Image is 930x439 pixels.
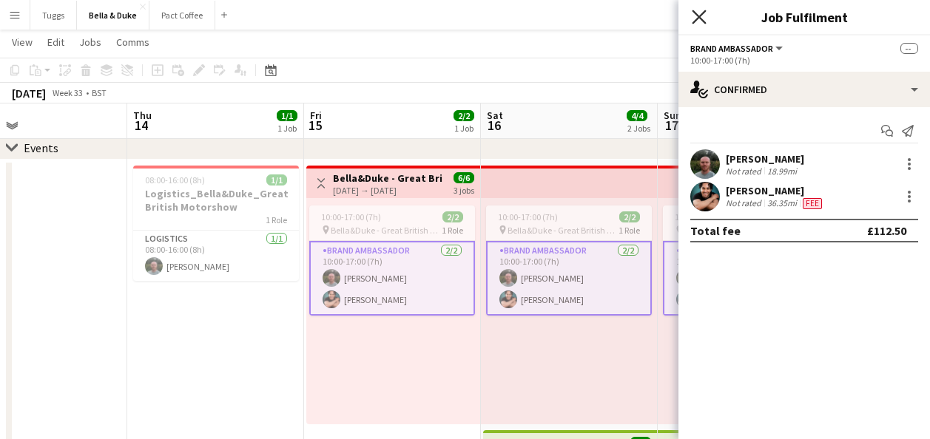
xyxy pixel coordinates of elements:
span: 2/2 [442,211,463,222]
span: Fee [803,198,822,209]
app-job-card: 10:00-17:00 (7h)2/2 Bella&Duke - Great British Motorshow1 RoleBrand Ambassador2/210:00-17:00 (7h)... [309,205,475,316]
span: Comms [116,35,149,49]
span: Jobs [79,35,101,49]
app-card-role: Brand Ambassador2/210:00-17:00 (7h)[PERSON_NAME][PERSON_NAME] [663,241,829,316]
button: Pact Coffee [149,1,215,30]
span: 1 Role [442,225,463,236]
span: Sun [664,109,681,122]
div: [DATE] [12,86,46,101]
span: Brand Ambassador [690,43,773,54]
app-card-role: Brand Ambassador2/210:00-17:00 (7h)[PERSON_NAME][PERSON_NAME] [309,241,475,316]
div: £112.50 [867,223,906,238]
div: 10:00-17:00 (7h) [690,55,918,66]
span: Thu [133,109,152,122]
div: 1 Job [277,123,297,134]
span: 10:00-17:00 (7h) [675,211,735,222]
span: Fri [310,109,322,122]
div: Events [24,140,58,155]
div: [PERSON_NAME] [726,184,825,197]
span: 17 [661,117,681,134]
div: [DATE] → [DATE] [333,185,443,196]
span: 4/4 [627,110,647,121]
span: -- [900,43,918,54]
span: 6/6 [454,172,474,183]
span: 14 [131,117,152,134]
span: Sat [487,109,503,122]
span: 1/1 [277,110,297,121]
span: 1 Role [266,214,287,225]
span: View [12,35,33,49]
button: Brand Ambassador [690,43,785,54]
span: Week 33 [49,87,86,98]
div: Crew has different fees then in role [800,197,825,209]
div: [PERSON_NAME] [726,152,804,166]
span: 2/2 [619,211,640,222]
button: Bella & Duke [77,1,149,30]
a: Jobs [73,33,107,52]
span: 16 [485,117,503,134]
app-card-role: Brand Ambassador2/210:00-17:00 (7h)[PERSON_NAME][PERSON_NAME] [486,241,652,316]
div: 18.99mi [764,166,800,177]
div: 2 Jobs [627,123,650,134]
div: BST [92,87,107,98]
h3: Bella&Duke - Great British Motorshow [333,171,443,185]
span: Edit [47,35,64,49]
div: 3 jobs [454,183,474,196]
div: 1 Job [454,123,474,134]
span: 1 Role [619,225,640,236]
span: Bella&Duke - Great British Motorshow [508,225,619,236]
h3: Logistics_Bella&Duke_Great British Motorshow [133,187,299,214]
div: Not rated [726,197,764,209]
span: 2/2 [454,110,474,121]
span: 1/1 [266,174,287,186]
div: Confirmed [678,72,930,107]
span: 10:00-17:00 (7h) [321,211,381,222]
a: Comms [110,33,155,52]
span: 15 [308,117,322,134]
span: 08:00-16:00 (8h) [145,174,205,186]
a: View [6,33,38,52]
app-card-role: Logistics1/108:00-16:00 (8h)[PERSON_NAME] [133,231,299,281]
h3: Job Fulfilment [678,7,930,27]
div: Not rated [726,166,764,177]
span: Bella&Duke - Great British Motorshow [331,225,442,236]
app-job-card: 10:00-17:00 (7h)2/2 Bella&Duke - Great British Motorshow1 RoleBrand Ambassador2/210:00-17:00 (7h)... [486,205,652,316]
button: Tuggs [30,1,77,30]
div: 36.35mi [764,197,800,209]
span: 10:00-17:00 (7h) [498,211,558,222]
div: Total fee [690,223,741,238]
app-job-card: 08:00-16:00 (8h)1/1Logistics_Bella&Duke_Great British Motorshow1 RoleLogistics1/108:00-16:00 (8h)... [133,166,299,281]
app-job-card: 10:00-17:00 (7h)2/2 Bella&Duke - Great British Motorshow1 RoleBrand Ambassador2/210:00-17:00 (7h)... [663,205,829,316]
a: Edit [41,33,70,52]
